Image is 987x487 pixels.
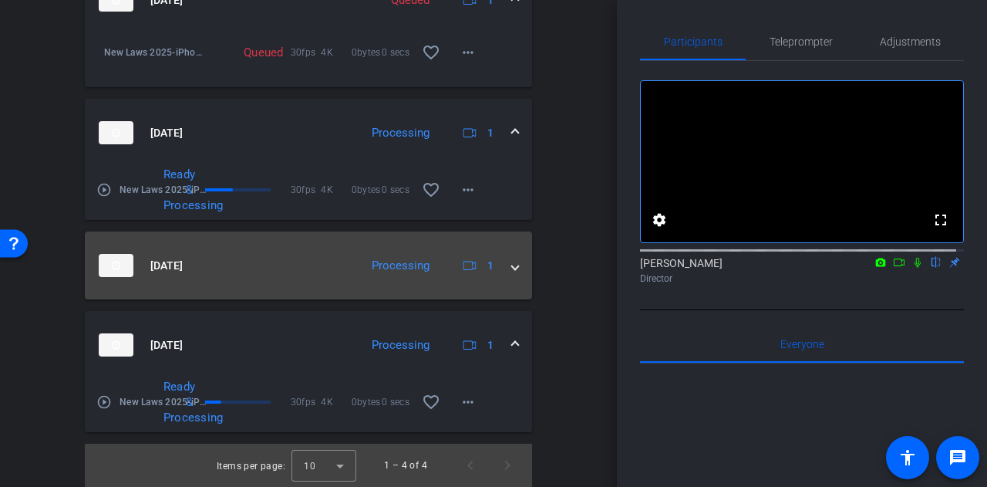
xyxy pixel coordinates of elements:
mat-expansion-panel-header: thumb-nail[DATE]Processing1 [85,99,532,167]
span: [DATE] [150,125,183,141]
div: Processing [364,124,437,142]
div: 1 – 4 of 4 [384,458,427,473]
span: 1 [487,258,493,274]
mat-icon: accessibility [898,448,917,467]
span: Everyone [780,339,824,350]
span: 0 secs [382,182,413,198]
div: Processing [364,337,437,354]
span: 0 secs [382,45,413,60]
div: Director [640,272,964,286]
span: 4K [321,45,352,60]
mat-icon: settings [650,211,669,229]
mat-icon: play_circle_outline [96,182,112,198]
span: Adjustments [880,36,941,47]
div: [PERSON_NAME] [640,255,964,286]
span: 4K [321,394,352,410]
div: thumb-nail[DATE]Processing1 [85,167,532,220]
div: Processing [364,257,437,275]
span: Participants [664,36,723,47]
mat-icon: message [948,448,967,467]
span: New Laws 2025-iPhone 16 Pro-2025-08-18-11-07-36-564-0 [120,182,207,198]
span: New Laws 2025-iPhone 16 Pro-2025-08-18-11-01-18-848-0 [120,394,207,410]
div: thumb-nail[DATE]Queued1 [85,34,532,87]
button: Previous page [452,447,489,484]
span: 4K [321,182,352,198]
span: [DATE] [150,258,183,274]
mat-icon: favorite_border [422,181,440,199]
span: 0bytes [352,394,382,410]
mat-icon: fullscreen [931,211,950,229]
mat-icon: more_horiz [459,393,477,411]
div: Ready & Processing [156,379,200,425]
span: 1 [487,125,493,141]
mat-icon: flip [927,255,945,269]
span: Teleprompter [770,36,833,47]
mat-icon: play_circle_outline [96,394,112,410]
span: New Laws 2025-iPhone 16 Pro-2025-08-18-11-08-48-494-0 [104,45,207,60]
span: [DATE] [150,337,183,353]
button: Next page [489,447,526,484]
img: thumb-nail [99,333,133,357]
mat-icon: favorite_border [422,43,440,62]
span: 30fps [291,394,322,410]
span: 30fps [291,45,322,60]
img: thumb-nail [99,254,133,277]
img: thumb-nail [99,121,133,144]
div: Queued [236,45,261,60]
mat-icon: more_horiz [459,43,477,62]
mat-expansion-panel-header: thumb-nail[DATE]Processing1 [85,232,532,299]
mat-icon: favorite_border [422,393,440,411]
mat-icon: more_horiz [459,181,477,199]
mat-expansion-panel-header: thumb-nail[DATE]Processing1 [85,311,532,379]
span: 0 secs [382,394,413,410]
div: Ready & Processing [156,167,200,213]
span: 30fps [291,182,322,198]
span: 1 [487,337,493,353]
div: thumb-nail[DATE]Processing1 [85,379,532,432]
span: 0bytes [352,45,382,60]
span: 0bytes [352,182,382,198]
div: Items per page: [217,458,285,474]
